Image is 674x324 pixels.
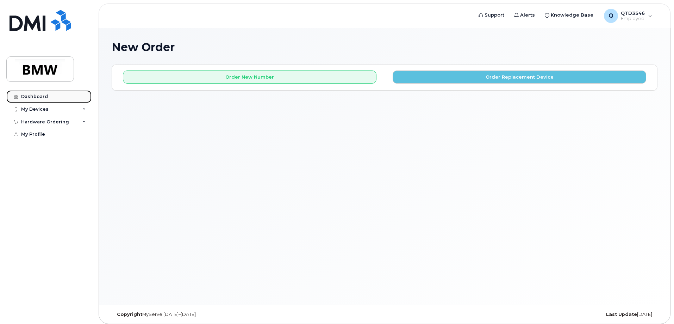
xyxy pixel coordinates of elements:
[123,71,376,84] button: Order New Number
[393,71,646,84] button: Order Replacement Device
[475,312,657,317] div: [DATE]
[606,312,637,317] strong: Last Update
[112,41,657,53] h1: New Order
[112,312,294,317] div: MyServe [DATE]–[DATE]
[643,293,669,319] iframe: Messenger Launcher
[117,312,142,317] strong: Copyright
